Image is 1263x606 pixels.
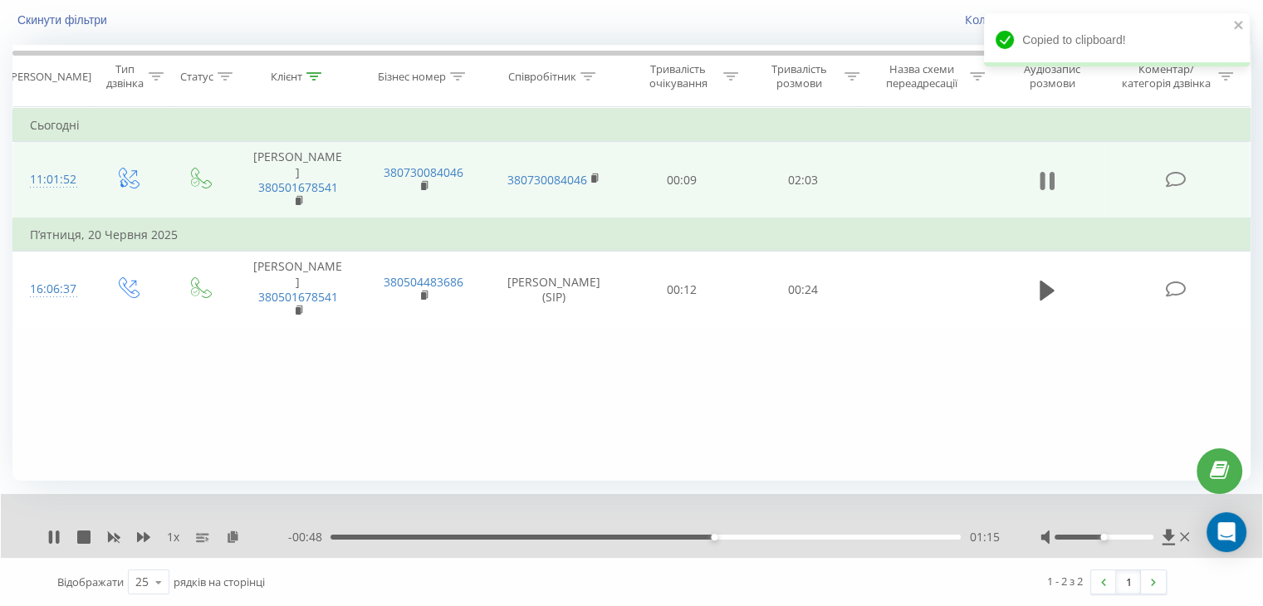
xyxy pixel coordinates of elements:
[487,252,622,328] td: [PERSON_NAME] (SIP)
[174,574,265,589] span: рядків на сторінці
[378,70,446,84] div: Бізнес номер
[135,574,149,590] div: 25
[105,62,144,90] div: Тип дзвінка
[1207,512,1246,552] div: Open Intercom Messenger
[1116,570,1141,594] a: 1
[969,529,999,545] span: 01:15
[13,109,1251,142] td: Сьогодні
[1047,573,1083,589] div: 1 - 2 з 2
[637,62,720,90] div: Тривалість очікування
[384,164,463,180] a: 380730084046
[258,179,338,195] a: 380501678541
[235,252,360,328] td: [PERSON_NAME]
[1233,18,1245,34] button: close
[12,12,115,27] button: Скинути фільтри
[1100,534,1107,540] div: Accessibility label
[965,12,1251,27] a: Коли дані можуть відрізнятися вiд інших систем
[30,164,74,196] div: 11:01:52
[384,274,463,290] a: 380504483686
[508,70,576,84] div: Співробітник
[507,172,587,188] a: 380730084046
[622,142,742,218] td: 00:09
[235,142,360,218] td: [PERSON_NAME]
[879,62,966,90] div: Назва схеми переадресації
[258,289,338,305] a: 380501678541
[180,70,213,84] div: Статус
[167,529,179,545] span: 1 x
[288,529,330,545] span: - 00:48
[711,534,717,540] div: Accessibility label
[742,142,863,218] td: 02:03
[271,70,302,84] div: Клієнт
[757,62,840,90] div: Тривалість розмови
[57,574,124,589] span: Відображати
[7,70,91,84] div: [PERSON_NAME]
[622,252,742,328] td: 00:12
[742,252,863,328] td: 00:24
[30,273,74,305] div: 16:06:37
[13,218,1251,252] td: П’ятниця, 20 Червня 2025
[984,13,1250,66] div: Copied to clipboard!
